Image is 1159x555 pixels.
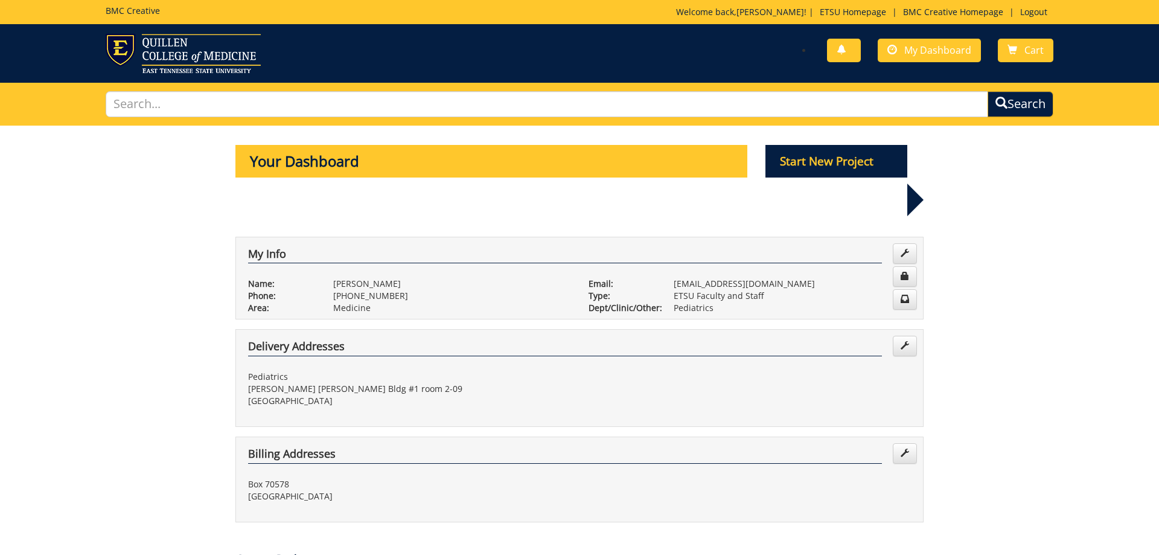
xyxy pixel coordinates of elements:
[765,156,908,168] a: Start New Project
[814,6,892,18] a: ETSU Homepage
[674,278,911,290] p: [EMAIL_ADDRESS][DOMAIN_NAME]
[248,371,570,383] p: Pediatrics
[106,34,261,73] img: ETSU logo
[1014,6,1053,18] a: Logout
[248,278,315,290] p: Name:
[893,243,917,264] a: Edit Info
[333,290,570,302] p: [PHONE_NUMBER]
[674,290,911,302] p: ETSU Faculty and Staff
[904,43,971,57] span: My Dashboard
[893,336,917,356] a: Edit Addresses
[676,6,1053,18] p: Welcome back, ! | | |
[765,145,908,178] p: Start New Project
[736,6,804,18] a: [PERSON_NAME]
[248,478,570,490] p: Box 70578
[248,490,570,502] p: [GEOGRAPHIC_DATA]
[893,266,917,287] a: Change Password
[893,443,917,464] a: Edit Addresses
[106,91,988,117] input: Search...
[1024,43,1044,57] span: Cart
[897,6,1009,18] a: BMC Creative Homepage
[589,302,656,314] p: Dept/Clinic/Other:
[333,278,570,290] p: [PERSON_NAME]
[248,248,882,264] h4: My Info
[248,290,315,302] p: Phone:
[893,289,917,310] a: Change Communication Preferences
[998,39,1053,62] a: Cart
[248,448,882,464] h4: Billing Addresses
[248,302,315,314] p: Area:
[988,91,1053,117] button: Search
[674,302,911,314] p: Pediatrics
[106,6,160,15] h5: BMC Creative
[248,395,570,407] p: [GEOGRAPHIC_DATA]
[589,278,656,290] p: Email:
[333,302,570,314] p: Medicine
[878,39,981,62] a: My Dashboard
[248,383,570,395] p: [PERSON_NAME] [PERSON_NAME] Bldg #1 room 2-09
[589,290,656,302] p: Type:
[235,145,747,178] p: Your Dashboard
[248,341,882,356] h4: Delivery Addresses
